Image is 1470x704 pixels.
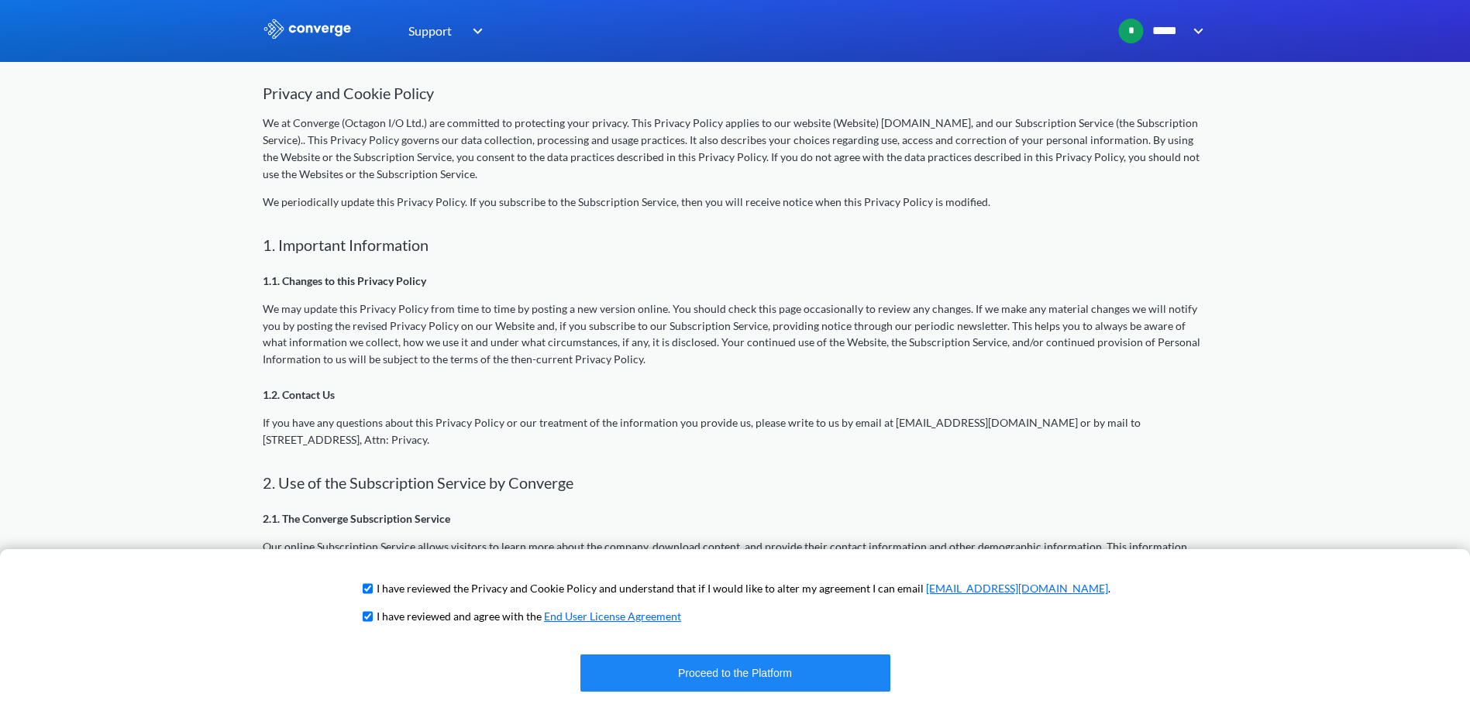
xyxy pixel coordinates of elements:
p: We at Converge (Octagon I/O Ltd.) are committed to protecting your privacy. This Privacy Policy a... [263,115,1208,183]
span: Support [408,21,452,40]
button: Proceed to the Platform [580,654,890,692]
a: [EMAIL_ADDRESS][DOMAIN_NAME] [926,582,1108,595]
p: 1.1. Changes to this Privacy Policy [263,273,1208,290]
p: We periodically update this Privacy Policy. If you subscribe to the Subscription Service, then yo... [263,194,1208,211]
a: End User License Agreement [544,610,681,623]
h2: Privacy and Cookie Policy [263,84,1208,102]
p: I have reviewed the Privacy and Cookie Policy and understand that if I would like to alter my agr... [377,580,1110,597]
p: Our online Subscription Service allows visitors to learn more about the company, download content... [263,538,1208,589]
p: 1.2. Contact Us [263,386,1208,404]
h2: 1. Important Information [263,235,1208,254]
p: I have reviewed and agree with the [377,608,681,625]
img: downArrow.svg [463,22,487,40]
p: We may update this Privacy Policy from time to time by posting a new version online. You should c... [263,300,1208,369]
h2: 2. Use of the Subscription Service by Converge [263,473,1208,492]
p: 2.1. The Converge Subscription Service [263,510,1208,527]
p: If you have any questions about this Privacy Policy or our treatment of the information you provi... [263,414,1208,448]
img: logo_ewhite.svg [263,19,353,39]
img: downArrow.svg [1183,22,1208,40]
